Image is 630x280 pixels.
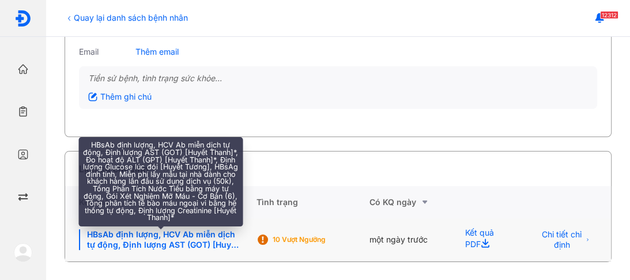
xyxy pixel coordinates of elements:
[600,11,618,19] span: 12312
[272,235,364,244] div: 10 Vượt ngưỡng
[541,229,583,250] span: Chi tiết chỉ định
[79,47,131,57] div: Email
[14,243,32,262] img: logo
[256,186,369,218] div: Tình trạng
[79,229,242,250] div: HBsAb định lượng, HCV Ab miễn dịch tự động, Định lượng AST (GOT) [Huyết Thanh]*, Đo hoạt độ ALT (...
[79,162,149,176] div: Lịch sử chỉ định
[88,92,152,102] div: Thêm ghi chú
[135,47,179,57] div: Thêm email
[369,195,451,209] div: Có KQ ngày
[451,218,520,262] div: Kết quả PDF
[65,12,188,24] div: Quay lại danh sách bệnh nhân
[88,73,588,84] div: Tiền sử bệnh, tình trạng sức khỏe...
[65,186,256,218] div: Kết quả
[534,230,597,249] button: Chi tiết chỉ định
[14,10,32,27] img: logo
[369,218,451,262] div: một ngày trước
